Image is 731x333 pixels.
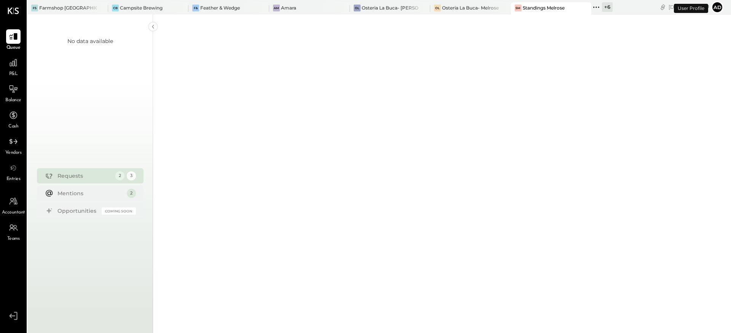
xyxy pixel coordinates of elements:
a: Vendors [0,134,26,156]
div: 3 [127,171,136,180]
a: Queue [0,29,26,51]
div: OL [354,5,361,11]
div: Osteria La Buca- Melrose [442,5,499,11]
div: Am [273,5,280,11]
a: Entries [0,161,26,183]
a: P&L [0,56,26,78]
div: 2 [127,189,136,198]
div: Feather & Wedge [200,5,240,11]
div: Osteria La Buca- [PERSON_NAME][GEOGRAPHIC_DATA] [362,5,419,11]
div: User Profile [674,4,708,13]
div: OL [434,5,441,11]
span: Accountant [2,209,25,216]
div: F& [192,5,199,11]
span: Vendors [5,150,22,156]
div: FS [31,5,38,11]
div: Amara [281,5,296,11]
div: Standings Melrose [523,5,565,11]
div: 2 [115,171,124,180]
div: Campsite Brewing [120,5,163,11]
div: SM [515,5,522,11]
div: Requests [57,172,112,180]
span: Cash [8,123,18,130]
a: Cash [0,108,26,130]
div: Coming Soon [102,207,136,215]
div: CB [112,5,119,11]
span: Balance [5,97,21,104]
div: copy link [659,3,667,11]
a: Teams [0,220,26,242]
button: Ad [711,1,723,13]
div: Mentions [57,190,123,197]
div: No data available [67,37,113,45]
div: Farmshop [GEOGRAPHIC_DATA][PERSON_NAME] [39,5,97,11]
span: P&L [9,71,18,78]
a: Accountant [0,194,26,216]
div: [DATE] [669,3,709,11]
span: Queue [6,45,21,51]
span: Teams [7,236,20,242]
div: + 6 [602,2,613,12]
a: Balance [0,82,26,104]
div: Opportunities [57,207,98,215]
span: Entries [6,176,21,183]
